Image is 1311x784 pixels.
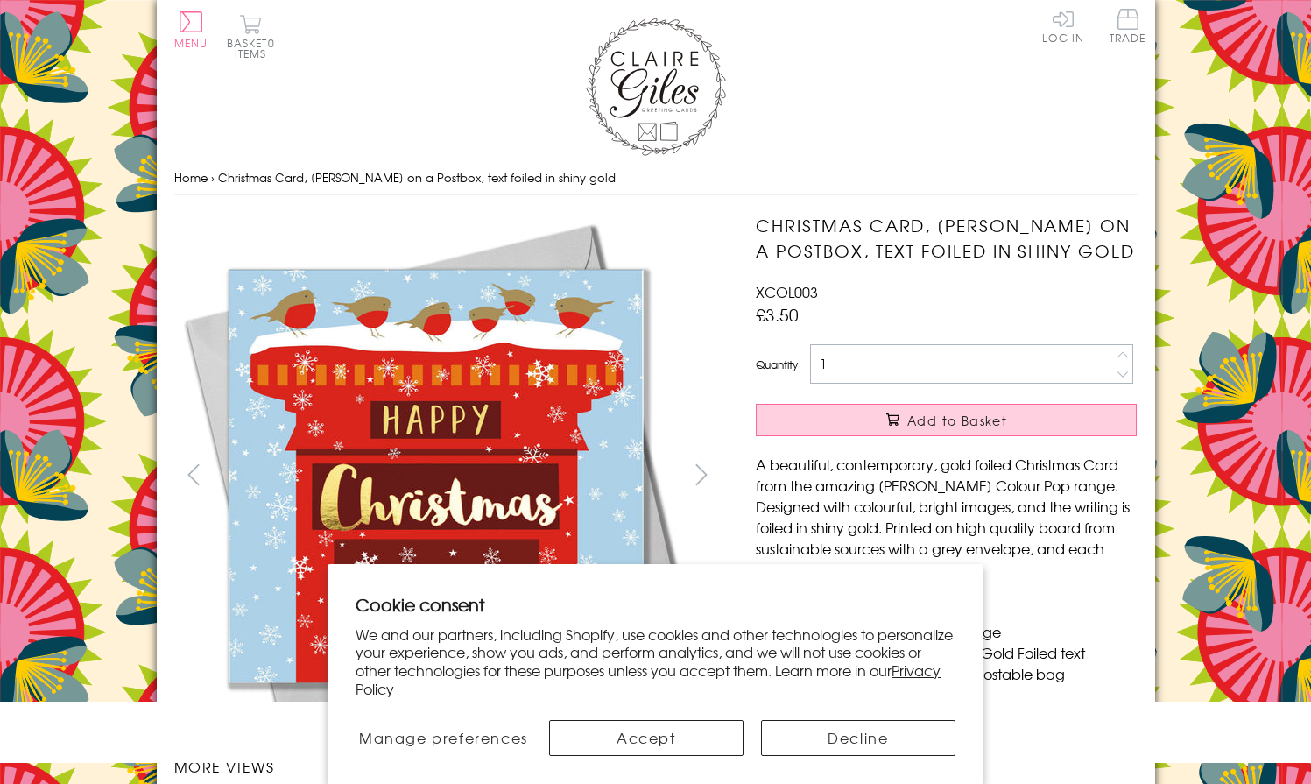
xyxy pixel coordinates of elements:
[756,281,818,302] span: XCOL003
[761,720,955,756] button: Decline
[218,169,616,186] span: Christmas Card, [PERSON_NAME] on a Postbox, text foiled in shiny gold
[356,720,531,756] button: Manage preferences
[549,720,744,756] button: Accept
[721,213,1246,738] img: Christmas Card, Robins on a Postbox, text foiled in shiny gold
[235,35,275,61] span: 0 items
[756,357,798,372] label: Quantity
[1110,9,1146,46] a: Trade
[907,412,1007,429] span: Add to Basket
[173,213,699,738] img: Christmas Card, Robins on a Postbox, text foiled in shiny gold
[174,11,208,48] button: Menu
[174,756,722,777] h3: More views
[756,404,1137,436] button: Add to Basket
[356,660,941,699] a: Privacy Policy
[356,625,955,698] p: We and our partners, including Shopify, use cookies and other technologies to personalize your ex...
[1042,9,1084,43] a: Log In
[756,454,1137,580] p: A beautiful, contemporary, gold foiled Christmas Card from the amazing [PERSON_NAME] Colour Pop r...
[756,302,799,327] span: £3.50
[586,18,726,156] img: Claire Giles Greetings Cards
[359,727,528,748] span: Manage preferences
[1110,9,1146,43] span: Trade
[211,169,215,186] span: ›
[756,213,1137,264] h1: Christmas Card, [PERSON_NAME] on a Postbox, text foiled in shiny gold
[681,455,721,494] button: next
[227,14,275,59] button: Basket0 items
[174,160,1138,196] nav: breadcrumbs
[174,455,214,494] button: prev
[174,35,208,51] span: Menu
[174,169,208,186] a: Home
[356,592,955,617] h2: Cookie consent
